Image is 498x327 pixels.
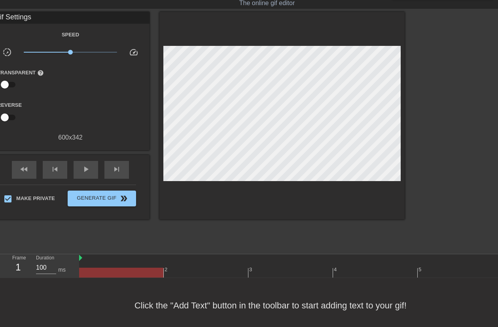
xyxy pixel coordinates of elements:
span: speed [129,47,138,57]
span: slow_motion_video [2,47,12,57]
div: Frame [6,254,30,277]
div: 5 [418,266,423,274]
div: ms [58,266,66,274]
div: 1 [12,260,24,274]
div: 3 [249,266,254,274]
span: skip_next [112,164,121,174]
span: skip_previous [50,164,60,174]
span: help [37,70,44,76]
label: Duration [36,256,54,261]
span: double_arrow [119,194,129,203]
span: Generate Gif [71,194,133,203]
div: 4 [334,266,338,274]
span: Make Private [16,195,55,202]
div: 2 [165,266,169,274]
button: Generate Gif [68,191,136,206]
span: play_arrow [81,164,91,174]
label: Speed [62,31,79,39]
span: fast_rewind [19,164,29,174]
